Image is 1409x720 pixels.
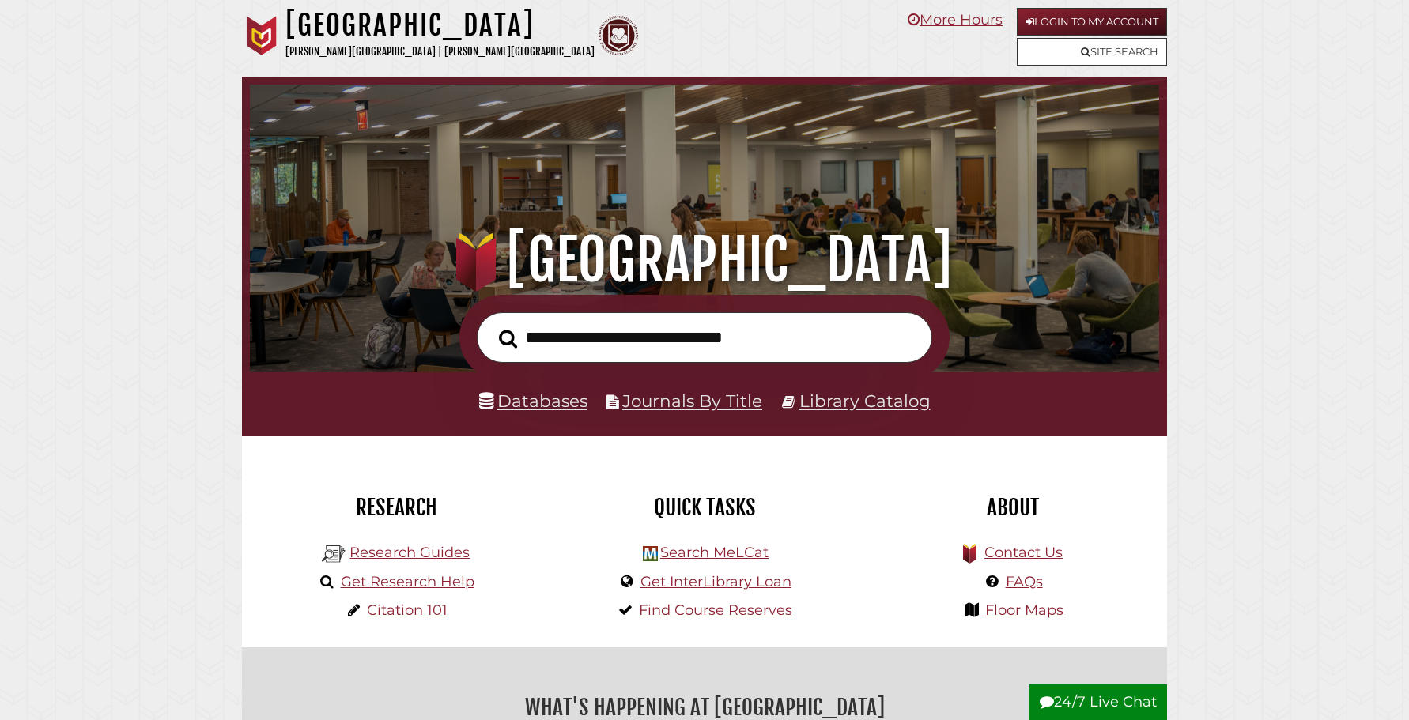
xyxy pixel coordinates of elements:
[254,494,538,521] h2: Research
[322,542,346,566] img: Hekman Library Logo
[908,11,1003,28] a: More Hours
[285,43,595,61] p: [PERSON_NAME][GEOGRAPHIC_DATA] | [PERSON_NAME][GEOGRAPHIC_DATA]
[622,390,762,411] a: Journals By Title
[479,390,587,411] a: Databases
[660,544,769,561] a: Search MeLCat
[799,390,931,411] a: Library Catalog
[285,8,595,43] h1: [GEOGRAPHIC_DATA]
[1017,8,1167,36] a: Login to My Account
[349,544,470,561] a: Research Guides
[242,16,281,55] img: Calvin University
[341,573,474,590] a: Get Research Help
[499,329,517,349] i: Search
[984,544,1063,561] a: Contact Us
[871,494,1155,521] h2: About
[599,16,638,55] img: Calvin Theological Seminary
[643,546,658,561] img: Hekman Library Logo
[640,573,791,590] a: Get InterLibrary Loan
[639,601,792,619] a: Find Course Reserves
[367,601,448,619] a: Citation 101
[562,494,847,521] h2: Quick Tasks
[985,601,1063,619] a: Floor Maps
[491,325,525,353] button: Search
[271,225,1139,295] h1: [GEOGRAPHIC_DATA]
[1017,38,1167,66] a: Site Search
[1006,573,1043,590] a: FAQs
